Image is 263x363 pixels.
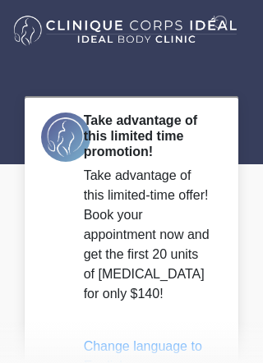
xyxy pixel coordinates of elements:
[84,113,210,160] h2: Take advantage of this limited time promotion!
[16,59,247,90] h1: ‎
[41,113,90,162] img: Agent Avatar
[12,12,238,49] img: Ideal Body Clinic Logo
[84,166,210,304] div: Take advantage of this limited-time offer! Book your appointment now and get the first 20 units o...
